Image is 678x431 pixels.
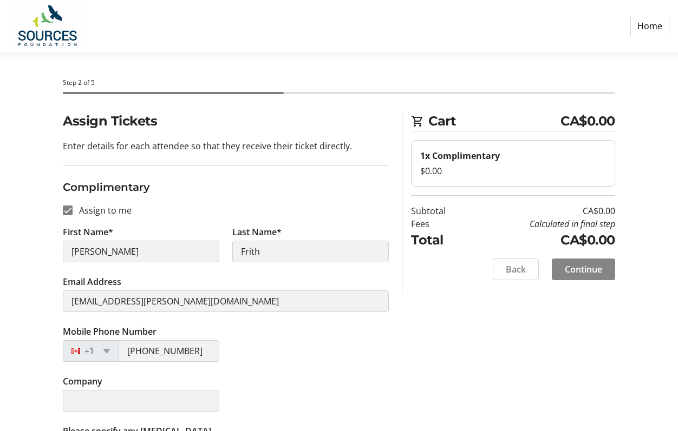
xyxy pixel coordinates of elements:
span: CA$0.00 [560,111,615,131]
label: First Name* [63,226,113,238]
div: $0.00 [420,164,605,177]
a: Home [630,16,669,36]
span: Back [506,263,526,276]
label: Mobile Phone Number [63,325,157,338]
label: Email Address [63,275,121,288]
td: Subtotal [411,204,470,217]
h2: Assign Tickets [63,111,389,131]
td: Fees [411,217,470,230]
input: (506) 234-5678 [119,340,219,362]
td: CA$0.00 [470,204,615,217]
td: Total [411,230,470,250]
div: Step 2 of 5 [63,78,615,88]
p: Enter details for each attendee so that they receive their ticket directly. [63,140,389,152]
span: Cart [428,111,560,131]
label: Company [63,375,102,388]
span: Continue [565,263,602,276]
h3: Complimentary [63,179,389,195]
td: CA$0.00 [470,230,615,250]
img: Sources Foundation's Logo [9,4,86,48]
strong: 1x Complimentary [420,150,500,162]
button: Back [493,258,539,280]
label: Last Name* [232,226,282,238]
td: Calculated in final step [470,217,615,230]
label: Assign to me [73,204,132,217]
button: Continue [552,258,615,280]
